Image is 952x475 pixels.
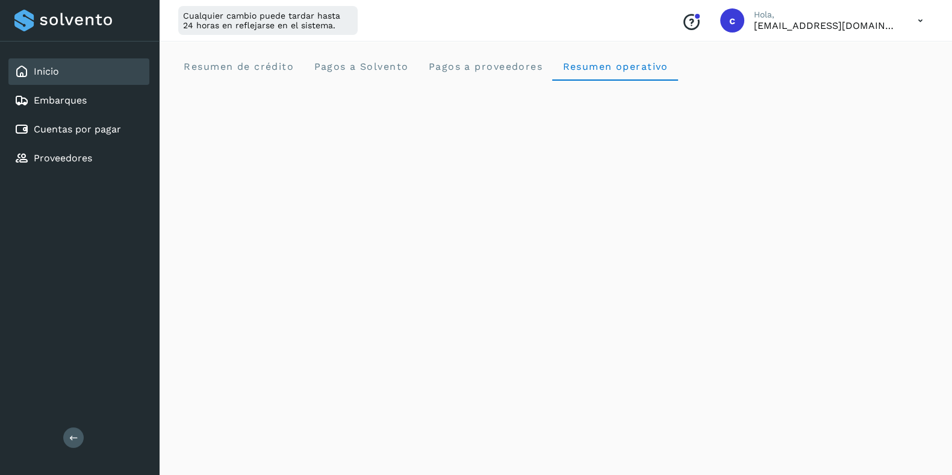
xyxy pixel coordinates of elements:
[754,10,898,20] p: Hola,
[8,58,149,85] div: Inicio
[34,66,59,77] a: Inicio
[34,95,87,106] a: Embarques
[34,123,121,135] a: Cuentas por pagar
[8,145,149,172] div: Proveedores
[8,87,149,114] div: Embarques
[183,61,294,72] span: Resumen de crédito
[34,152,92,164] a: Proveedores
[562,61,668,72] span: Resumen operativo
[178,6,358,35] div: Cualquier cambio puede tardar hasta 24 horas en reflejarse en el sistema.
[8,116,149,143] div: Cuentas por pagar
[754,20,898,31] p: calbor@niagarawater.com
[313,61,408,72] span: Pagos a Solvento
[428,61,543,72] span: Pagos a proveedores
